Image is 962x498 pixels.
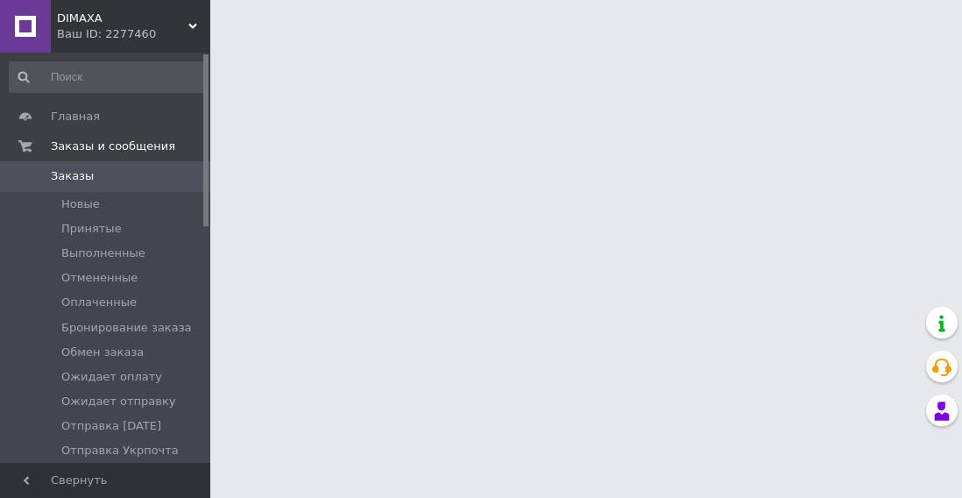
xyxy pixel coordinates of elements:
span: Отмененные [61,270,138,286]
span: DIMAXA [57,11,188,26]
div: Ваш ID: 2277460 [57,26,210,42]
span: Выполненные [61,245,145,261]
span: Новые [61,196,100,212]
span: Главная [51,109,100,125]
span: Ожидает отправку [61,394,176,409]
span: Отправка Укрпочта [61,443,179,459]
span: Бронирование заказа [61,320,192,336]
span: Заказы [51,168,94,184]
span: Ожидает оплату [61,369,162,385]
span: Принятые [61,221,122,237]
span: Оплаченные [61,295,137,310]
span: Отправка [DATE] [61,418,161,434]
span: Обмен заказа [61,345,144,360]
span: Заказы и сообщения [51,139,175,154]
input: Поиск [9,61,207,93]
